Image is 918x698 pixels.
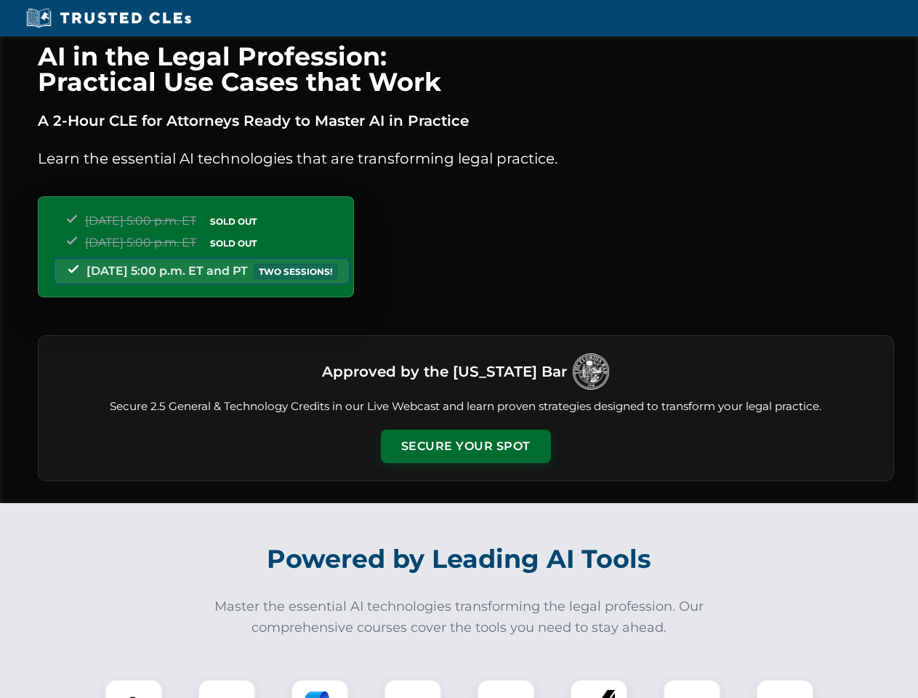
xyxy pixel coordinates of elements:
img: Trusted CLEs [22,7,196,29]
h1: AI in the Legal Profession: Practical Use Cases that Work [38,44,894,95]
p: Secure 2.5 General & Technology Credits in our Live Webcast and learn proven strategies designed ... [56,398,876,415]
span: SOLD OUT [205,214,262,229]
button: Secure Your Spot [381,430,551,463]
span: [DATE] 5:00 p.m. ET [85,214,196,228]
h2: Powered by Leading AI Tools [57,534,862,585]
img: Logo [573,353,609,390]
p: Master the essential AI technologies transforming the legal profession. Our comprehensive courses... [205,596,714,638]
span: [DATE] 5:00 p.m. ET [85,236,196,249]
span: SOLD OUT [205,236,262,251]
p: A 2-Hour CLE for Attorneys Ready to Master AI in Practice [38,109,894,132]
h3: Approved by the [US_STATE] Bar [322,358,567,385]
p: Learn the essential AI technologies that are transforming legal practice. [38,147,894,170]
